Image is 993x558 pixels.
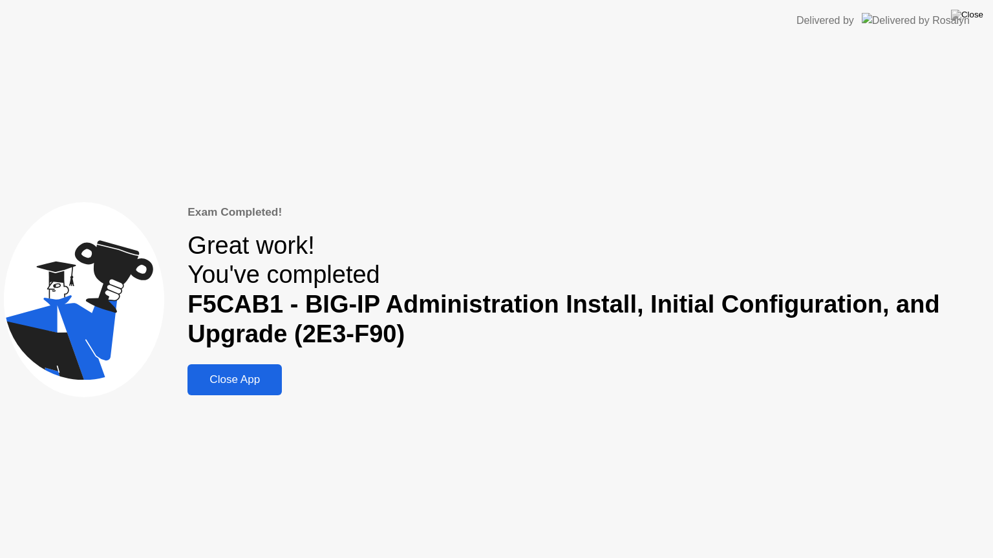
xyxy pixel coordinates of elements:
[187,364,282,395] button: Close App
[862,13,970,28] img: Delivered by Rosalyn
[796,13,854,28] div: Delivered by
[187,204,989,221] div: Exam Completed!
[951,10,983,20] img: Close
[187,291,939,347] b: F5CAB1 - BIG-IP Administration Install, Initial Configuration, and Upgrade (2E3-F90)
[187,231,989,349] div: Great work! You've completed
[191,373,278,386] div: Close App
